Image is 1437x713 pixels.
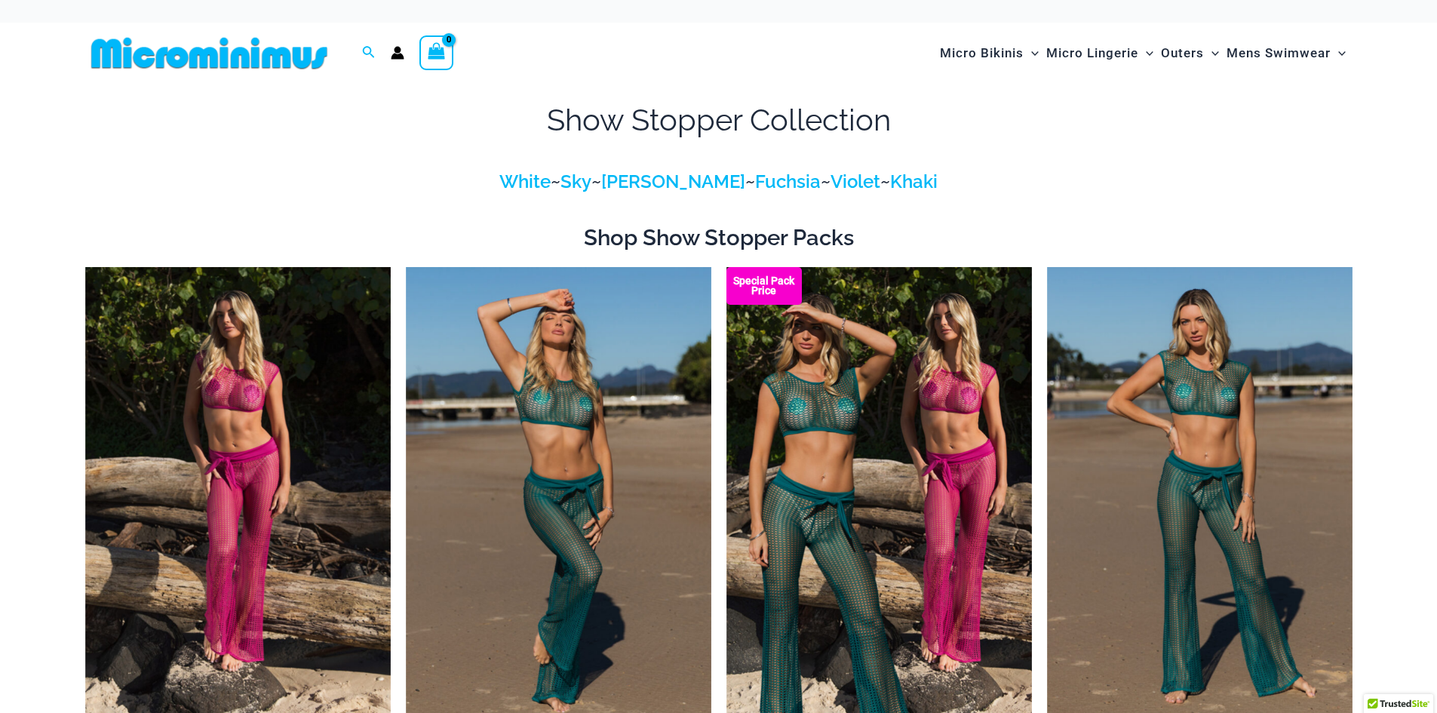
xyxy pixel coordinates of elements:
h2: Shop Show Stopper Packs [85,223,1353,252]
a: Mens SwimwearMenu ToggleMenu Toggle [1223,30,1349,76]
b: Special Pack Price [726,276,802,296]
span: Micro Bikinis [940,34,1024,72]
a: Fuchsia [755,171,821,192]
img: MM SHOP LOGO FLAT [85,36,333,70]
span: Micro Lingerie [1046,34,1138,72]
span: Menu Toggle [1024,34,1039,72]
nav: Site Navigation [934,28,1353,78]
a: Micro BikinisMenu ToggleMenu Toggle [936,30,1042,76]
span: Menu Toggle [1204,34,1219,72]
h4: ~ ~ ~ ~ ~ [85,171,1353,193]
h1: Show Stopper Collection [85,99,1353,141]
a: Violet [831,171,880,192]
a: White [499,171,551,192]
span: Mens Swimwear [1227,34,1331,72]
a: Khaki [890,171,938,192]
a: Micro LingerieMenu ToggleMenu Toggle [1042,30,1157,76]
a: Sky [560,171,591,192]
a: Account icon link [391,46,404,60]
span: Menu Toggle [1138,34,1153,72]
span: Menu Toggle [1331,34,1346,72]
a: [PERSON_NAME] [601,171,745,192]
a: OutersMenu ToggleMenu Toggle [1157,30,1223,76]
a: View Shopping Cart, empty [419,35,454,70]
span: Outers [1161,34,1204,72]
a: Search icon link [362,44,376,63]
